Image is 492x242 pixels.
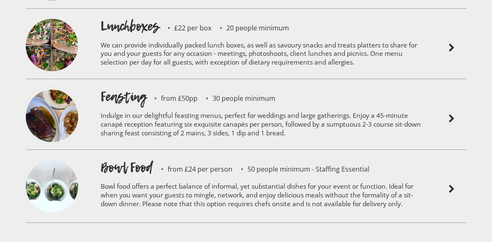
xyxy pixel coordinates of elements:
[101,17,159,35] h1: Lunchboxes
[101,35,429,75] p: We can provide individually packed lunch boxes, as well as savoury snacks and treats platters to ...
[101,106,429,145] p: Indulge in our delightful feasting menus, perfect for weddings and large gatherings. Enjoy a 45-m...
[159,25,211,31] p: £22 per box
[101,158,153,177] h1: Bowl Food
[146,95,198,102] p: from £50pp
[232,166,369,172] p: 50 people minimum - Staffing Essential
[198,95,275,102] p: 30 people minimum
[101,87,146,106] h1: Feasting
[153,166,232,172] p: from £24 per person
[211,25,289,31] p: 20 people minimum
[101,177,429,216] p: Bowl food offers a perfect balance of informal, yet substantial dishes for your event or function...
